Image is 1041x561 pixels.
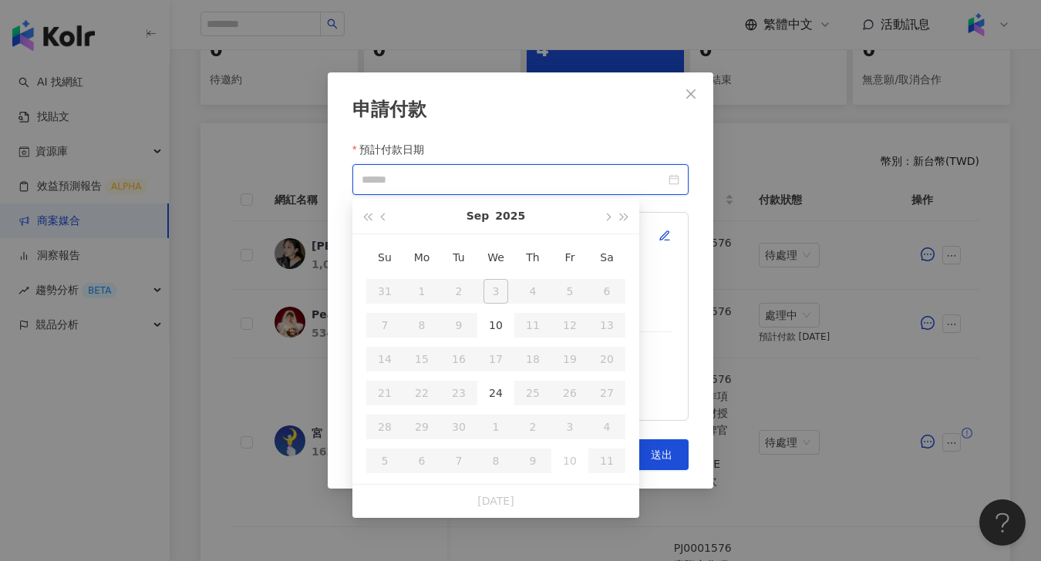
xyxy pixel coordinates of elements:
th: Mo [403,240,440,274]
th: We [477,240,514,274]
button: Close [675,79,706,109]
input: 預計付款日期 [362,171,665,188]
button: 送出 [635,439,689,470]
th: Fr [551,240,588,274]
span: 送出 [651,448,672,461]
td: 2025-09-24 [477,376,514,410]
button: 2025 [495,199,525,233]
span: close [685,88,697,100]
td: 2025-10-10 [551,444,588,478]
div: 申請付款 [352,97,689,123]
th: Su [366,240,403,274]
th: Sa [588,240,625,274]
th: Th [514,240,551,274]
div: 10 [483,313,508,338]
div: 10 [558,448,582,473]
th: Tu [440,240,477,274]
button: Sep [467,199,490,233]
label: 預計付款日期 [352,141,436,158]
td: 2025-09-10 [477,308,514,342]
div: 24 [483,381,508,405]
